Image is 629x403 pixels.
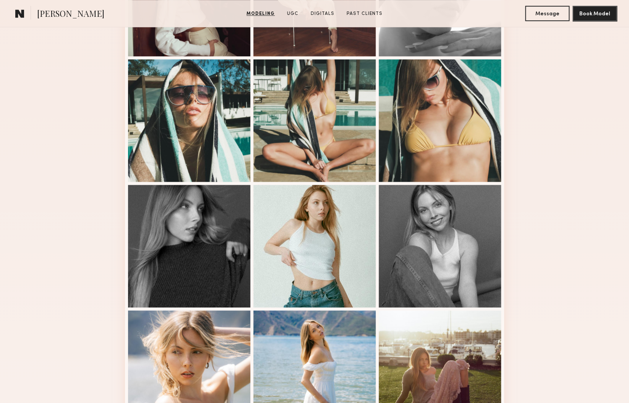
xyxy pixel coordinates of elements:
[243,10,278,17] a: Modeling
[344,10,386,17] a: Past Clients
[572,6,617,21] button: Book Model
[37,8,104,21] span: [PERSON_NAME]
[308,10,337,17] a: Digitals
[572,10,617,16] a: Book Model
[525,6,569,21] button: Message
[284,10,302,17] a: UGC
